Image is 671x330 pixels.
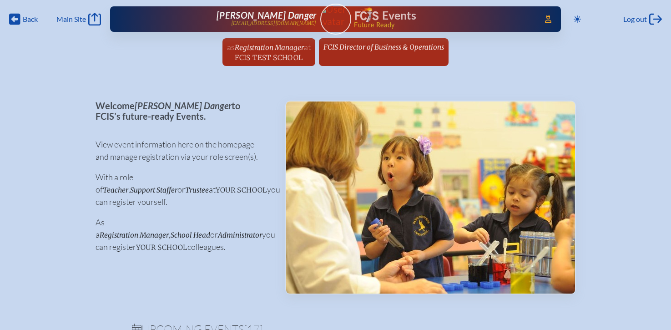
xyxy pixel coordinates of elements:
[130,186,177,194] span: Support Staffer
[218,231,262,239] span: Administrator
[96,101,271,121] p: Welcome to FCIS’s future-ready Events.
[235,43,304,52] span: Registration Manager
[235,53,303,62] span: FCIS Test School
[96,171,271,208] p: With a role of , or at you can register yourself.
[231,20,317,26] p: [EMAIL_ADDRESS][DOMAIN_NAME]
[355,7,532,28] div: FCIS Events — Future ready
[136,243,187,252] span: your school
[323,43,444,51] span: FCIS Director of Business & Operations
[304,42,311,52] span: at
[286,102,575,294] img: Events
[56,15,86,24] span: Main Site
[135,100,232,111] span: [PERSON_NAME] Danger
[320,38,448,56] a: FCIS Director of Business & Operations
[227,42,235,52] span: as
[100,231,169,239] span: Registration Manager
[216,186,267,194] span: your school
[217,10,316,20] span: [PERSON_NAME] Danger
[103,186,128,194] span: Teacher
[56,13,101,25] a: Main Site
[320,4,351,35] a: User Avatar
[223,38,314,66] a: asRegistration ManageratFCIS Test School
[354,22,531,28] span: Future Ready
[185,186,209,194] span: Trustee
[139,10,316,28] a: [PERSON_NAME] Danger[EMAIL_ADDRESS][DOMAIN_NAME]
[96,138,271,163] p: View event information here on the homepage and manage registration via your role screen(s).
[623,15,647,24] span: Log out
[23,15,38,24] span: Back
[171,231,210,239] span: School Head
[96,216,271,253] p: As a , or you can register colleagues.
[316,3,355,27] img: User Avatar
